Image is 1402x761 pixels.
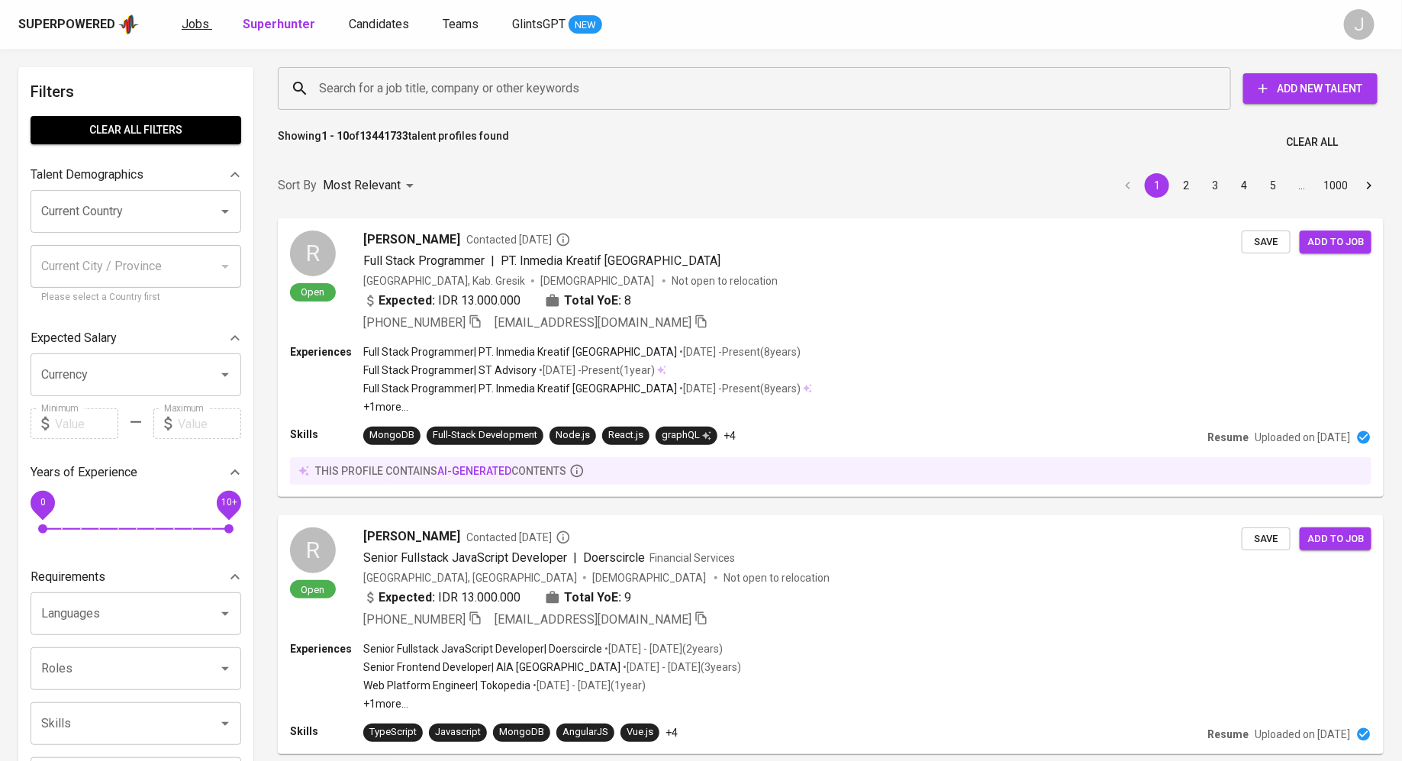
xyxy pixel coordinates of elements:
span: [EMAIL_ADDRESS][DOMAIN_NAME] [495,315,691,330]
h6: Filters [31,79,241,104]
span: Add to job [1307,530,1364,548]
span: Save [1249,234,1283,251]
span: Doerscircle [583,550,645,565]
div: Vue.js [627,725,653,740]
div: [GEOGRAPHIC_DATA], [GEOGRAPHIC_DATA] [363,570,577,585]
button: Open [214,713,236,734]
p: Experiences [290,641,363,656]
button: Open [214,658,236,679]
span: 8 [624,292,631,310]
img: app logo [118,13,139,36]
p: Resume [1207,727,1249,742]
button: page 1 [1145,173,1169,198]
button: Open [214,201,236,222]
span: | [491,252,495,270]
button: Add to job [1300,231,1371,254]
div: Javascript [435,725,481,740]
span: Save [1249,530,1283,548]
b: Expected: [379,292,435,310]
a: Teams [443,15,482,34]
span: [DEMOGRAPHIC_DATA] [540,273,656,289]
p: Not open to relocation [672,273,778,289]
div: … [1290,178,1314,193]
button: Go to page 2 [1174,173,1198,198]
p: Experiences [290,344,363,360]
span: Clear All [1286,133,1338,152]
a: Candidates [349,15,412,34]
span: 0 [40,498,45,508]
span: Senior Fullstack JavaScript Developer [363,550,567,565]
div: Superpowered [18,16,115,34]
span: AI-generated [437,465,511,477]
svg: By Batam recruiter [556,232,571,247]
button: Open [214,364,236,385]
div: [GEOGRAPHIC_DATA], Kab. Gresik [363,273,525,289]
p: Skills [290,724,363,739]
span: Full Stack Programmer [363,253,485,268]
span: Teams [443,17,479,31]
p: • [DATE] - [DATE] ( 3 years ) [620,659,741,675]
div: MongoDB [369,428,414,443]
span: Contacted [DATE] [466,530,571,545]
span: Candidates [349,17,409,31]
p: Full Stack Programmer | ST Advisory [363,363,537,378]
div: Full-Stack Development [433,428,537,443]
p: Sort By [278,176,317,195]
button: Go to page 1000 [1319,173,1352,198]
div: IDR 13.000.000 [363,292,521,310]
div: Most Relevant [323,172,419,200]
span: Add to job [1307,234,1364,251]
span: Jobs [182,17,209,31]
svg: By Batam recruiter [556,530,571,545]
span: 10+ [221,498,237,508]
div: R [290,231,336,276]
p: • [DATE] - [DATE] ( 2 years ) [602,641,723,656]
p: Talent Demographics [31,166,143,184]
p: • [DATE] - Present ( 8 years ) [677,344,801,360]
button: Add to job [1300,527,1371,551]
div: R [290,527,336,573]
div: Requirements [31,562,241,592]
b: 13441733 [359,130,408,142]
b: Superhunter [243,17,315,31]
a: Superpoweredapp logo [18,13,139,36]
p: Web Platform Engineer | Tokopedia [363,678,530,693]
p: Most Relevant [323,176,401,195]
span: [EMAIL_ADDRESS][DOMAIN_NAME] [495,612,691,627]
button: Save [1242,527,1291,551]
span: [DEMOGRAPHIC_DATA] [592,570,708,585]
p: Expected Salary [31,329,117,347]
p: Please select a Country first [41,290,230,305]
span: NEW [569,18,602,33]
span: [PERSON_NAME] [363,231,460,249]
span: [PHONE_NUMBER] [363,315,466,330]
span: Open [295,583,331,596]
button: Clear All [1280,128,1344,156]
a: ROpen[PERSON_NAME]Contacted [DATE]Senior Fullstack JavaScript Developer|DoerscircleFinancial Serv... [278,515,1384,754]
span: Clear All filters [43,121,229,140]
nav: pagination navigation [1114,173,1384,198]
div: Talent Demographics [31,160,241,190]
a: Jobs [182,15,212,34]
button: Go to next page [1357,173,1381,198]
button: Clear All filters [31,116,241,144]
div: AngularJS [562,725,608,740]
p: Not open to relocation [724,570,830,585]
input: Value [55,408,118,439]
div: TypeScript [369,725,417,740]
a: Superhunter [243,15,318,34]
button: Save [1242,231,1291,254]
div: J [1344,9,1375,40]
p: +4 [666,725,678,740]
span: Open [295,285,331,298]
span: | [573,549,577,567]
div: Expected Salary [31,323,241,353]
p: • [DATE] - Present ( 8 years ) [677,381,801,396]
a: GlintsGPT NEW [512,15,602,34]
span: [PERSON_NAME] [363,527,460,546]
div: IDR 13.000.000 [363,588,521,607]
input: Value [178,408,241,439]
button: Open [214,603,236,624]
b: 1 - 10 [321,130,349,142]
p: Skills [290,427,363,442]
